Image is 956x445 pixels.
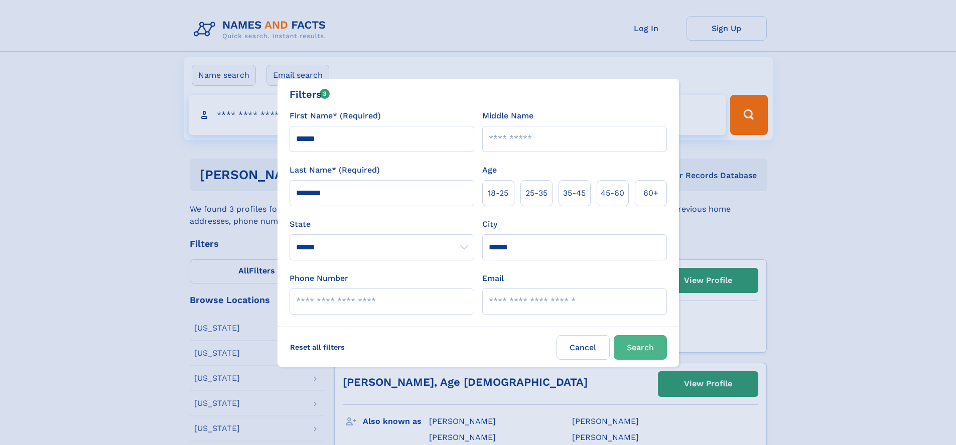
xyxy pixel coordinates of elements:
span: 18‑25 [488,187,508,199]
span: 35‑45 [563,187,586,199]
span: 60+ [643,187,658,199]
label: Email [482,272,504,284]
span: 25‑35 [525,187,548,199]
label: Middle Name [482,110,533,122]
label: Reset all filters [284,335,351,359]
span: 45‑60 [601,187,624,199]
label: City [482,218,497,230]
label: Last Name* (Required) [290,164,380,176]
label: Phone Number [290,272,348,284]
label: First Name* (Required) [290,110,381,122]
button: Search [614,335,667,360]
label: State [290,218,474,230]
div: Filters [290,87,330,102]
label: Cancel [557,335,610,360]
label: Age [482,164,497,176]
